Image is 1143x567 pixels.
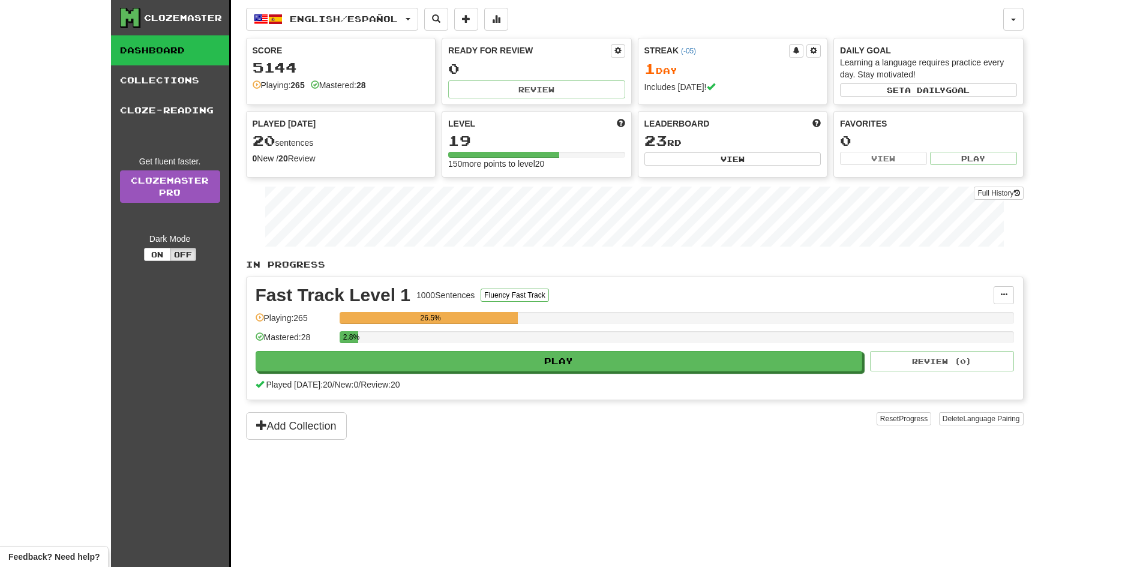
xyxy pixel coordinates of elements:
[644,152,821,166] button: View
[144,248,170,261] button: On
[484,8,508,31] button: More stats
[481,289,548,302] button: Fluency Fast Track
[644,118,710,130] span: Leaderboard
[253,60,430,75] div: 5144
[899,415,928,423] span: Progress
[361,380,400,389] span: Review: 20
[454,8,478,31] button: Add sentence to collection
[120,170,220,203] a: ClozemasterPro
[253,118,316,130] span: Played [DATE]
[111,35,229,65] a: Dashboard
[343,312,518,324] div: 26.5%
[356,80,366,90] strong: 28
[256,331,334,351] div: Mastered: 28
[870,351,1014,371] button: Review (0)
[290,14,398,24] span: English / Español
[256,312,334,332] div: Playing: 265
[253,133,430,149] div: sentences
[266,380,332,389] span: Played [DATE]: 20
[963,415,1019,423] span: Language Pairing
[278,154,288,163] strong: 20
[644,44,790,56] div: Streak
[8,551,100,563] span: Open feedback widget
[120,155,220,167] div: Get fluent faster.
[144,12,222,24] div: Clozemaster
[343,331,358,343] div: 2.8%
[111,95,229,125] a: Cloze-Reading
[253,154,257,163] strong: 0
[290,80,304,90] strong: 265
[253,152,430,164] div: New / Review
[974,187,1023,200] button: Full History
[448,118,475,130] span: Level
[358,380,361,389] span: /
[930,152,1017,165] button: Play
[840,83,1017,97] button: Seta dailygoal
[424,8,448,31] button: Search sentences
[812,118,821,130] span: This week in points, UTC
[448,133,625,148] div: 19
[335,380,359,389] span: New: 0
[644,61,821,77] div: Day
[448,61,625,76] div: 0
[644,81,821,93] div: Includes [DATE]!
[448,80,625,98] button: Review
[256,351,863,371] button: Play
[253,79,305,91] div: Playing:
[840,56,1017,80] div: Learning a language requires practice every day. Stay motivated!
[448,158,625,170] div: 150 more points to level 20
[416,289,475,301] div: 1000 Sentences
[253,44,430,56] div: Score
[253,132,275,149] span: 20
[877,412,931,425] button: ResetProgress
[644,133,821,149] div: rd
[120,233,220,245] div: Dark Mode
[905,86,946,94] span: a daily
[617,118,625,130] span: Score more points to level up
[840,44,1017,56] div: Daily Goal
[939,412,1024,425] button: DeleteLanguage Pairing
[644,132,667,149] span: 23
[311,79,366,91] div: Mastered:
[448,44,611,56] div: Ready for Review
[170,248,196,261] button: Off
[840,118,1017,130] div: Favorites
[644,60,656,77] span: 1
[246,259,1024,271] p: In Progress
[246,412,347,440] button: Add Collection
[332,380,335,389] span: /
[681,47,696,55] a: (-05)
[111,65,229,95] a: Collections
[840,152,927,165] button: View
[256,286,411,304] div: Fast Track Level 1
[246,8,418,31] button: English/Español
[840,133,1017,148] div: 0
